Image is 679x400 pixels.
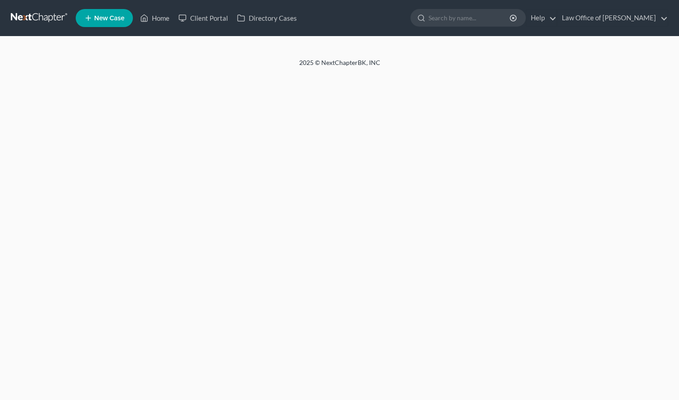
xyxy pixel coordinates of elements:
span: New Case [94,15,124,22]
a: Law Office of [PERSON_NAME] [557,10,668,26]
input: Search by name... [428,9,511,26]
a: Help [526,10,556,26]
div: 2025 © NextChapterBK, INC [83,58,597,74]
a: Client Portal [174,10,232,26]
a: Home [136,10,174,26]
a: Directory Cases [232,10,301,26]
